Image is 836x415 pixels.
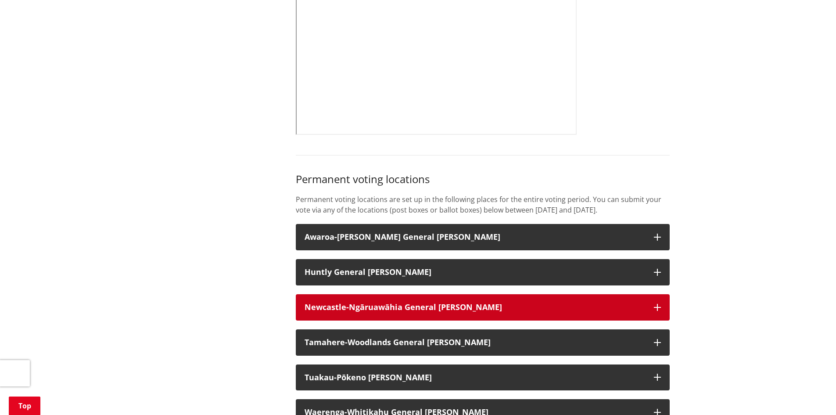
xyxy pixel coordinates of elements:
[296,294,670,321] button: Newcastle-Ngāruawāhia General [PERSON_NAME]
[296,329,670,356] button: Tamahere-Woodlands General [PERSON_NAME]
[305,302,502,312] strong: Newcastle-Ngāruawāhia General [PERSON_NAME]
[9,397,40,415] a: Top
[305,337,491,347] strong: Tamahere-Woodlands General [PERSON_NAME]
[796,378,827,410] iframe: To enrich screen reader interactions, please activate Accessibility in Grammarly extension settings
[296,364,670,391] button: Tuakau-Pōkeno [PERSON_NAME]
[305,373,645,382] h3: Tuakau-Pōkeno [PERSON_NAME]
[296,194,670,215] p: Permanent voting locations are set up in the following places for the entire voting period. You c...
[640,83,827,374] iframe: To enrich screen reader interactions, please activate Accessibility in Grammarly extension settings
[296,259,670,285] button: Huntly General [PERSON_NAME]
[296,173,670,186] h3: Permanent voting locations
[305,233,645,242] h3: Awaroa-[PERSON_NAME] General [PERSON_NAME]
[305,268,645,277] h3: Huntly General [PERSON_NAME]
[296,224,670,250] button: Awaroa-[PERSON_NAME] General [PERSON_NAME]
